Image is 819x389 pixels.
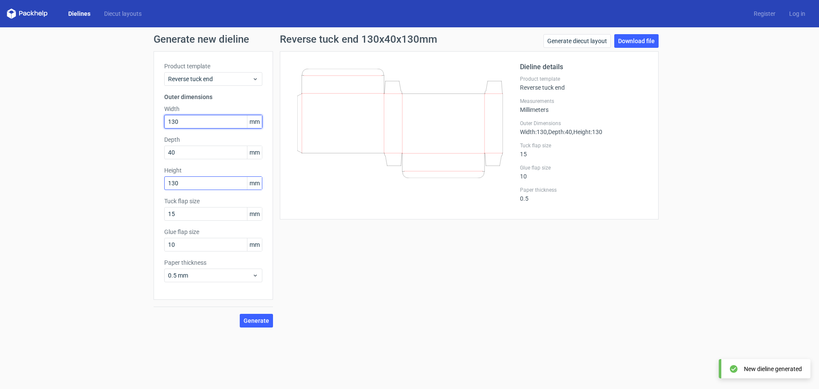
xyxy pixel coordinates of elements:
[240,314,273,328] button: Generate
[520,164,648,171] label: Glue flap size
[247,115,262,128] span: mm
[97,9,148,18] a: Diecut layouts
[520,98,648,113] div: Millimeters
[547,129,572,135] span: , Depth : 40
[247,177,262,190] span: mm
[164,135,262,144] label: Depth
[244,318,269,324] span: Generate
[614,34,659,48] a: Download file
[164,258,262,267] label: Paper thickness
[164,228,262,236] label: Glue flap size
[61,9,97,18] a: Dielines
[520,187,648,202] div: 0.5
[543,34,611,48] a: Generate diecut layout
[164,197,262,205] label: Tuck flap size
[520,98,648,105] label: Measurements
[520,76,648,91] div: Reverse tuck end
[164,62,262,70] label: Product template
[520,62,648,72] h2: Dieline details
[247,146,262,159] span: mm
[168,75,252,83] span: Reverse tuck end
[247,238,262,251] span: mm
[572,129,602,135] span: , Height : 130
[164,105,262,113] label: Width
[164,93,262,101] h3: Outer dimensions
[280,34,437,44] h1: Reverse tuck end 130x40x130mm
[164,166,262,175] label: Height
[520,120,648,127] label: Outer Dimensions
[168,271,252,280] span: 0.5 mm
[744,365,802,373] div: New dieline generated
[247,208,262,220] span: mm
[520,187,648,193] label: Paper thickness
[520,142,648,149] label: Tuck flap size
[520,129,547,135] span: Width : 130
[747,9,782,18] a: Register
[782,9,812,18] a: Log in
[520,76,648,82] label: Product template
[520,164,648,180] div: 10
[154,34,665,44] h1: Generate new dieline
[520,142,648,158] div: 15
